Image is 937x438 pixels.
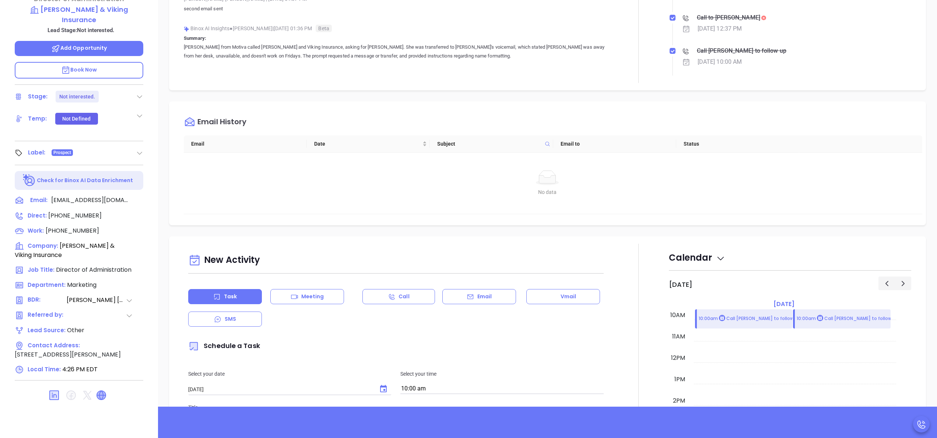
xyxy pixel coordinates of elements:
div: Not interested. [59,91,95,102]
span: Director of Administration [56,265,131,274]
p: SMS [225,315,236,323]
div: Stage: [28,91,48,102]
span: [PERSON_NAME] [PERSON_NAME] [67,296,126,305]
th: Email [184,135,307,153]
span: BDR: [28,296,66,305]
div: No data [193,188,902,196]
p: Call [399,293,409,300]
span: Book Now [61,66,97,73]
button: Next day [895,277,911,290]
div: 2pm [671,396,687,405]
p: Select your time [400,370,604,378]
button: Choose date, selected date is Oct 14, 2025 [376,382,391,396]
p: Email [477,293,492,300]
a: [DATE] [772,299,796,309]
th: Email to [553,135,676,153]
span: Other [67,326,84,334]
span: Calendar [669,251,725,264]
a: [PERSON_NAME] & Viking Insurance [15,4,143,25]
p: Title [188,403,604,411]
input: MM/DD/YYYY [188,386,373,393]
span: Date [314,140,421,148]
span: Department: [28,281,66,289]
p: Meeting [301,293,324,300]
span: [STREET_ADDRESS][PERSON_NAME] [15,350,121,359]
th: Status [676,135,799,153]
th: Date [307,135,430,153]
h2: [DATE] [669,281,692,289]
img: Ai-Enrich-DaqCidB-.svg [23,174,36,187]
span: Schedule a Task [188,341,260,350]
span: Marketing [67,281,96,289]
div: 1pm [673,375,687,384]
div: Call [PERSON_NAME] to follow up [697,45,786,56]
div: Email History [197,118,246,128]
div: [DATE] 10:00 AM [698,56,742,67]
p: Check for Binox AI Data Enrichment [37,177,133,184]
span: Work: [28,227,44,234]
div: New Activity [188,251,604,270]
span: Local Time: [28,365,61,373]
div: Not Defined [62,113,91,125]
span: Prospect [53,149,71,157]
div: Label: [28,147,46,158]
div: 12pm [670,354,687,362]
span: Job Title: [28,266,55,274]
span: Referred by: [28,311,66,320]
span: ● [229,25,233,31]
p: 10:00am Call [PERSON_NAME] to follow up [699,315,801,323]
p: Lead Stage: Not interested. [18,25,143,35]
p: second email sent [184,4,608,13]
div: Temp: [28,113,47,124]
span: 4:26 PM EDT [62,365,98,373]
div: Call to [PERSON_NAME] [697,12,760,23]
p: Vmail [561,293,576,300]
div: 11am [671,332,687,341]
span: Direct : [28,212,47,219]
p: 10:00am Call [PERSON_NAME] to follow up [797,315,899,323]
span: Subject [437,140,541,148]
div: 10am [669,311,687,320]
span: [PHONE_NUMBER] [46,226,99,235]
span: Add Opportunity [51,44,107,52]
img: svg%3e [184,26,189,32]
p: Select your date [188,370,392,378]
span: [PHONE_NUMBER] [48,211,102,220]
span: Beta [316,25,331,32]
div: [DATE] 12:37 PM [698,23,742,34]
button: Previous day [878,277,895,290]
p: Task [224,293,237,300]
b: Summary: [184,35,206,41]
span: Company: [28,242,58,250]
span: Contact Address: [28,341,80,349]
span: [EMAIL_ADDRESS][DOMAIN_NAME] [51,196,129,205]
span: Email: [30,196,48,205]
p: [PERSON_NAME] from Motiva called [PERSON_NAME] and Viking Insurance, asking for [PERSON_NAME]. Sh... [184,43,608,60]
span: Lead Source: [28,326,66,334]
span: [PERSON_NAME] & Viking Insurance [15,241,115,259]
div: Binox AI Insights [PERSON_NAME] | [DATE] 01:36 PM [184,23,608,34]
